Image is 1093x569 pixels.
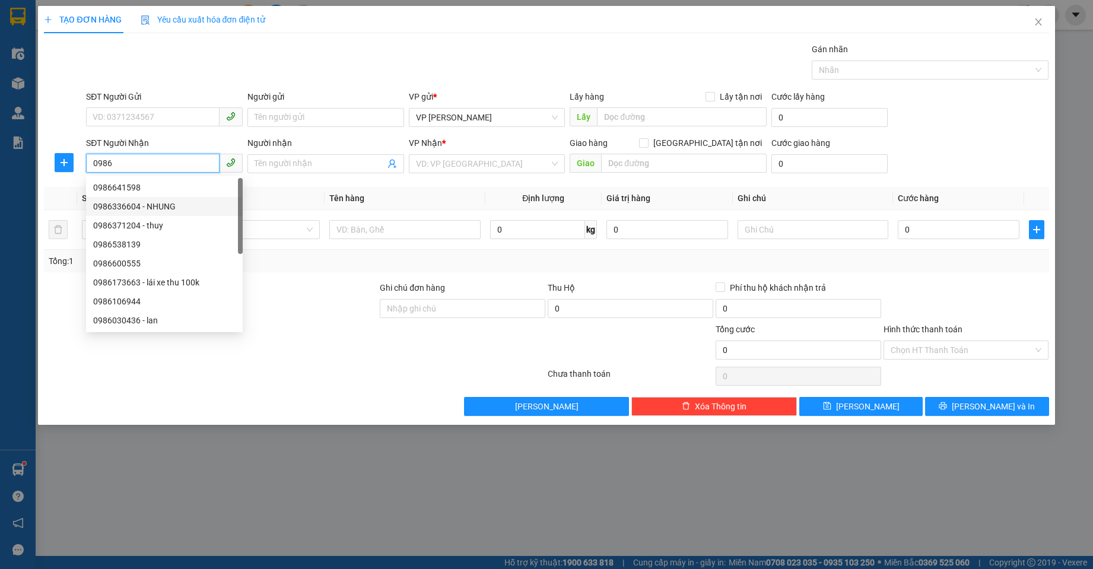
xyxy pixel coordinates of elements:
span: SL [82,193,91,203]
div: 0986371204 - thuy [93,219,236,232]
div: SĐT Người Gửi [86,90,243,103]
div: VP gửi [409,90,565,103]
label: Ghi chú đơn hàng [380,283,445,293]
span: Định lượng [522,193,564,203]
div: Tổng: 1 [49,255,422,268]
div: 0986336604 - NHUNG [93,200,236,213]
input: Cước giao hàng [771,154,888,173]
span: Giá trị hàng [606,193,650,203]
button: Close [1022,6,1055,39]
span: Lấy hàng [570,92,604,101]
span: [PERSON_NAME] và In [952,400,1035,413]
img: icon [141,15,150,25]
div: 0986173663 - lái xe thu 100k [86,273,243,292]
div: 0986336604 - NHUNG [86,197,243,216]
div: 0986030436 - lan [86,311,243,330]
div: 0986538139 [86,235,243,254]
span: plus [44,15,52,24]
input: 0 [606,220,728,239]
div: 0986641598 [86,178,243,197]
div: Chưa thanh toán [546,367,714,388]
input: Cước lấy hàng [771,108,888,127]
span: Lấy [570,107,597,126]
div: 0986600555 [93,257,236,270]
div: 0986106944 [86,292,243,311]
div: 0986371204 - thuy [86,216,243,235]
button: delete [49,220,68,239]
span: Giao hàng [570,138,608,148]
span: Yêu cầu xuất hóa đơn điện tử [141,15,266,24]
div: 0986600555 [86,254,243,273]
th: Ghi chú [733,187,893,210]
span: Tổng cước [716,325,755,334]
span: delete [682,402,690,411]
input: Dọc đường [597,107,767,126]
span: [GEOGRAPHIC_DATA] tận nơi [649,136,767,150]
span: VP Nguyễn Quốc Trị [416,109,558,126]
div: Người gửi [247,90,404,103]
span: phone [226,112,236,121]
label: Gán nhãn [812,44,848,54]
span: printer [939,402,947,411]
label: Cước giao hàng [771,138,830,148]
label: Cước lấy hàng [771,92,825,101]
span: Lấy tận nơi [715,90,767,103]
span: VP Nhận [409,138,442,148]
input: VD: Bàn, Ghế [329,220,480,239]
span: plus [55,158,73,167]
span: plus [1030,225,1044,234]
button: save[PERSON_NAME] [799,397,923,416]
div: SĐT Người Nhận [86,136,243,150]
span: Thu Hộ [548,283,575,293]
span: TẠO ĐƠN HÀNG [44,15,121,24]
span: Khác [176,221,313,239]
div: 0986173663 - lái xe thu 100k [93,276,236,289]
div: 0986538139 [93,238,236,251]
span: Cước hàng [898,193,939,203]
span: user-add [387,159,397,169]
input: Dọc đường [601,154,767,173]
span: Giao [570,154,601,173]
button: deleteXóa Thông tin [631,397,797,416]
span: Tên hàng [329,193,364,203]
button: printer[PERSON_NAME] và In [925,397,1048,416]
div: 0986030436 - lan [93,314,236,327]
span: save [823,402,831,411]
input: Ghi Chú [738,220,888,239]
span: close [1034,17,1043,27]
span: Xóa Thông tin [695,400,746,413]
span: [PERSON_NAME] [836,400,900,413]
div: 0986641598 [93,181,236,194]
div: Người nhận [247,136,404,150]
button: plus [1029,220,1044,239]
button: plus [55,153,74,172]
label: Hình thức thanh toán [884,325,962,334]
span: kg [585,220,597,239]
button: [PERSON_NAME] [464,397,630,416]
span: Phí thu hộ khách nhận trả [725,281,831,294]
div: 0986106944 [93,295,236,308]
span: phone [226,158,236,167]
input: Ghi chú đơn hàng [380,299,545,318]
span: [PERSON_NAME] [515,400,579,413]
